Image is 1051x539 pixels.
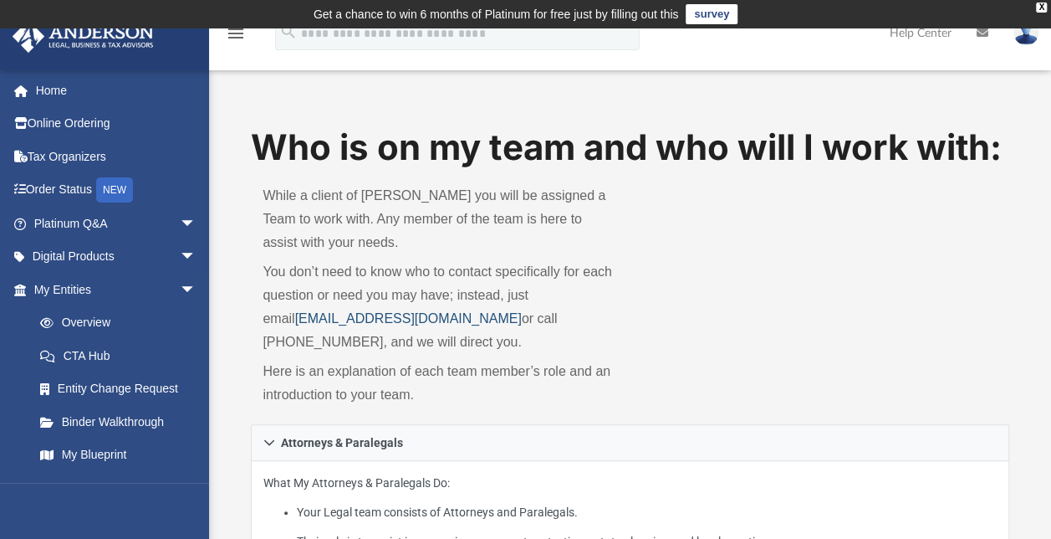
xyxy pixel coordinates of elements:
a: Tax Due Dates [23,471,222,505]
a: My Entitiesarrow_drop_down [12,273,222,306]
i: menu [226,23,246,44]
a: Binder Walkthrough [23,405,222,439]
a: Overview [23,306,222,340]
a: Entity Change Request [23,372,222,406]
i: search [279,23,298,41]
a: [EMAIL_ADDRESS][DOMAIN_NAME] [295,311,522,326]
img: Anderson Advisors Platinum Portal [8,20,159,53]
a: Platinum Q&Aarrow_drop_down [12,207,222,240]
p: You don’t need to know who to contact specifically for each question or need you may have; instea... [263,260,618,354]
a: Online Ordering [12,107,222,141]
p: Here is an explanation of each team member’s role and an introduction to your team. [263,360,618,407]
li: Your Legal team consists of Attorneys and Paralegals. [297,502,997,523]
span: Attorneys & Paralegals [281,437,403,449]
span: arrow_drop_down [180,273,213,307]
a: Order StatusNEW [12,173,222,208]
a: CTA Hub [23,339,222,372]
a: Tax Organizers [12,140,222,173]
a: survey [686,4,737,24]
h1: Who is on my team and who will I work with: [251,123,1008,172]
a: My Blueprint [23,439,213,472]
div: Get a chance to win 6 months of Platinum for free just by filling out this [314,4,679,24]
a: menu [226,32,246,44]
span: arrow_drop_down [180,207,213,241]
img: User Pic [1013,21,1038,45]
a: Attorneys & Paralegals [251,424,1008,461]
a: Digital Productsarrow_drop_down [12,240,222,274]
div: NEW [96,177,133,203]
a: Home [12,74,222,107]
span: arrow_drop_down [180,240,213,275]
p: While a client of [PERSON_NAME] you will be assigned a Team to work with. Any member of the team ... [263,184,618,254]
div: close [1036,3,1047,13]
